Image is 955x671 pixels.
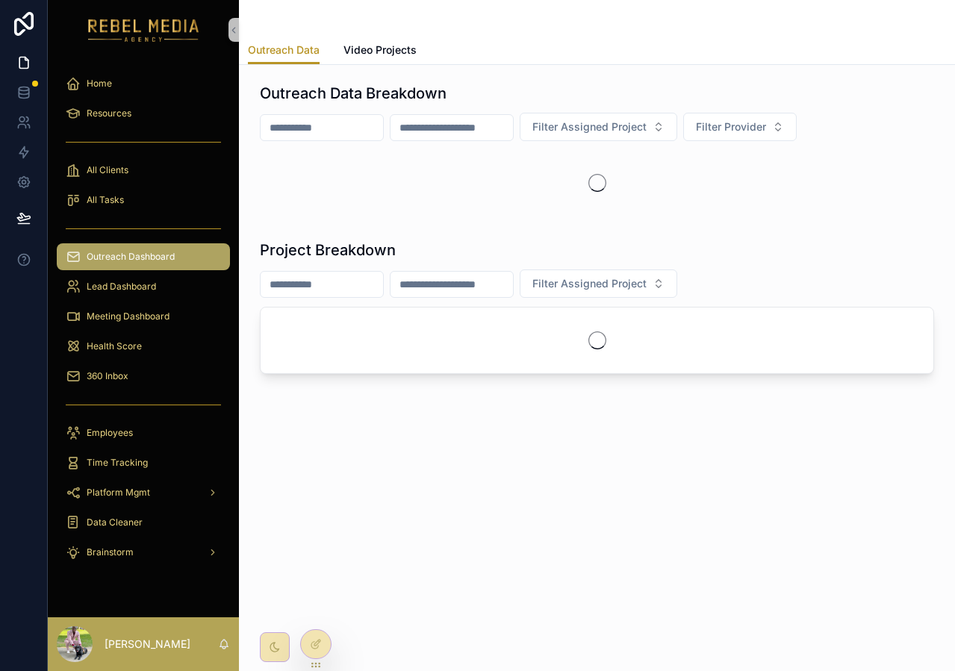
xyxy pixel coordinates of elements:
[105,637,190,652] p: [PERSON_NAME]
[87,487,150,499] span: Platform Mgmt
[57,273,230,300] a: Lead Dashboard
[57,449,230,476] a: Time Tracking
[57,333,230,360] a: Health Score
[87,251,175,263] span: Outreach Dashboard
[87,340,142,352] span: Health Score
[57,187,230,213] a: All Tasks
[87,107,131,119] span: Resources
[87,194,124,206] span: All Tasks
[87,546,134,558] span: Brainstorm
[87,310,169,322] span: Meeting Dashboard
[683,113,797,141] button: Select Button
[248,43,320,57] span: Outreach Data
[260,83,447,104] h1: Outreach Data Breakdown
[248,37,320,65] a: Outreach Data
[87,427,133,439] span: Employees
[57,303,230,330] a: Meeting Dashboard
[57,509,230,536] a: Data Cleaner
[87,516,143,528] span: Data Cleaner
[57,243,230,270] a: Outreach Dashboard
[87,164,128,176] span: All Clients
[87,78,112,90] span: Home
[87,281,156,293] span: Lead Dashboard
[343,37,417,66] a: Video Projects
[57,419,230,446] a: Employees
[87,370,128,382] span: 360 Inbox
[48,60,239,585] div: scrollable content
[532,276,647,291] span: Filter Assigned Project
[343,43,417,57] span: Video Projects
[87,457,148,469] span: Time Tracking
[520,269,677,298] button: Select Button
[57,479,230,506] a: Platform Mgmt
[57,100,230,127] a: Resources
[57,157,230,184] a: All Clients
[57,70,230,97] a: Home
[57,363,230,390] a: 360 Inbox
[532,119,647,134] span: Filter Assigned Project
[520,113,677,141] button: Select Button
[260,240,396,260] h1: Project Breakdown
[57,539,230,566] a: Brainstorm
[696,119,766,134] span: Filter Provider
[88,18,199,42] img: App logo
